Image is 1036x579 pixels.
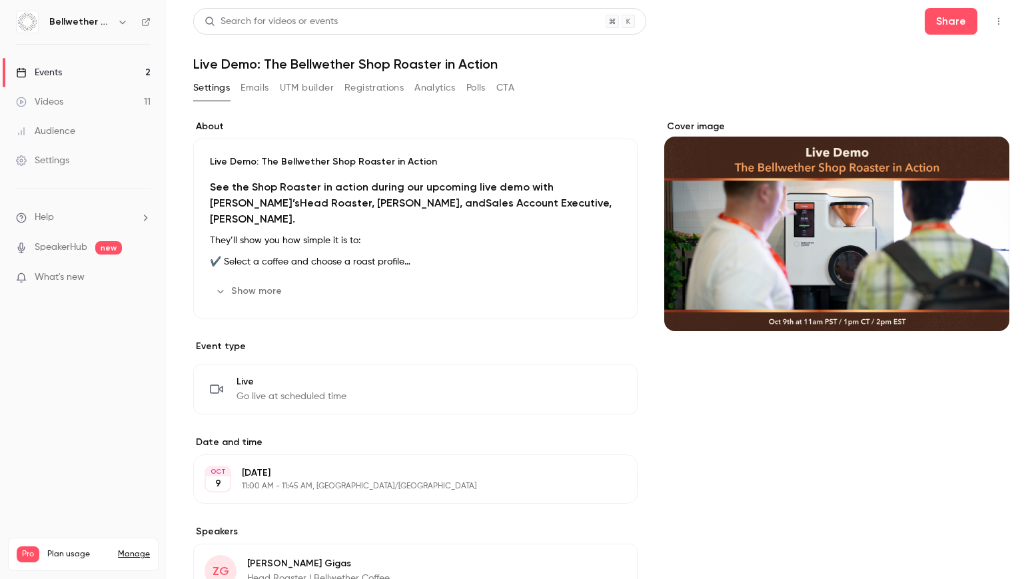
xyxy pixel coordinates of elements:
p: 11:00 AM - 11:45 AM, [GEOGRAPHIC_DATA]/[GEOGRAPHIC_DATA] [242,481,567,492]
p: 9 [215,477,221,490]
button: UTM builder [280,77,334,99]
span: Live [237,375,346,388]
label: Cover image [664,120,1009,133]
div: OCT [206,467,230,476]
h2: See the Shop Roaster in action during our upcoming live demo with [PERSON_NAME]’s , and . [210,179,621,227]
button: Polls [466,77,486,99]
a: SpeakerHub [35,241,87,255]
span: Pro [17,546,39,562]
label: Date and time [193,436,638,449]
button: Analytics [414,77,456,99]
span: Help [35,211,54,225]
img: Bellwether Coffee [17,11,38,33]
button: CTA [496,77,514,99]
p: They’ll show you how simple it is to: [210,233,621,249]
div: Videos [16,95,63,109]
p: [PERSON_NAME] Gigas [247,557,390,570]
p: [DATE] [242,466,567,480]
h1: Live Demo: The Bellwether Shop Roaster in Action [193,56,1009,72]
label: Speakers [193,525,638,538]
label: About [193,120,638,133]
div: Audience [16,125,75,138]
strong: Head Roaster, [PERSON_NAME] [300,197,460,209]
section: Cover image [664,120,1009,331]
span: What's new [35,271,85,285]
div: Search for videos or events [205,15,338,29]
button: Share [925,8,977,35]
div: Settings [16,154,69,167]
span: Go live at scheduled time [237,390,346,403]
iframe: Noticeable Trigger [135,272,151,284]
p: ✔️ Select a coffee and choose a roast profile [210,254,621,270]
p: Event type [193,340,638,353]
button: Emails [241,77,268,99]
div: Events [16,66,62,79]
h6: Bellwether Coffee [49,15,112,29]
span: new [95,241,122,255]
a: Manage [118,549,150,560]
button: Show more [210,281,290,302]
span: Plan usage [47,549,110,560]
li: help-dropdown-opener [16,211,151,225]
p: Live Demo: The Bellwether Shop Roaster in Action [210,155,621,169]
button: Registrations [344,77,404,99]
button: Settings [193,77,230,99]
